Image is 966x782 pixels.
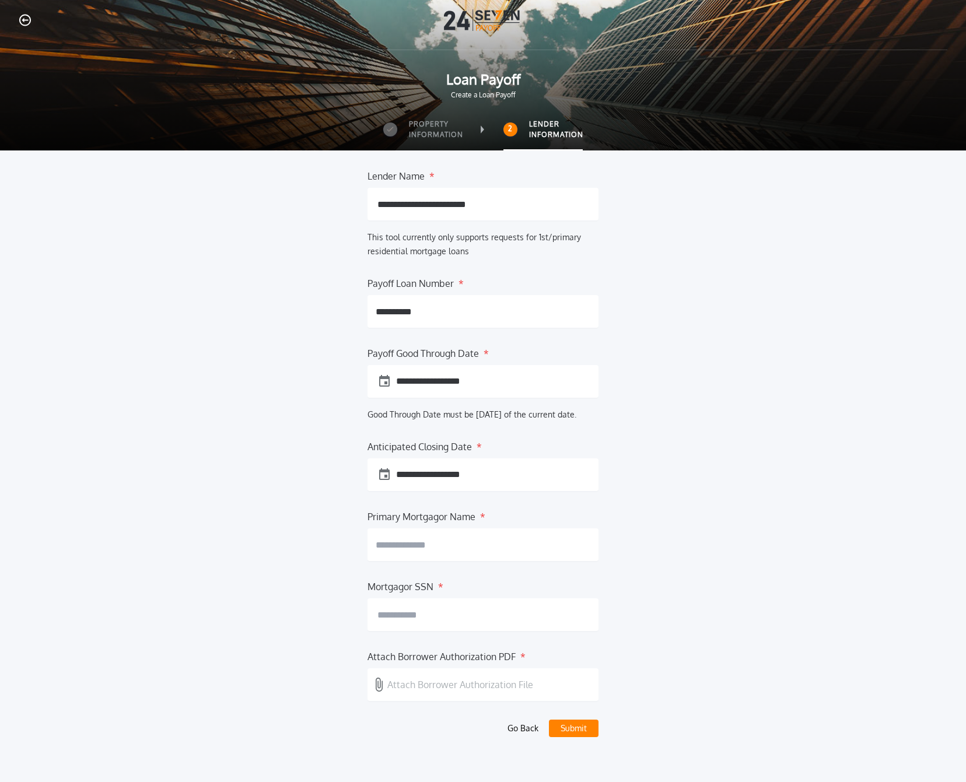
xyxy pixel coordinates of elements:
img: Logo [444,9,522,31]
label: This tool currently only supports requests for 1st/primary residential mortgage loans [367,232,581,256]
span: Loan Payoff [19,69,947,90]
label: Anticipated Closing Date [367,440,472,449]
label: Lender Information [529,119,583,140]
label: Payoff Good Through Date [367,346,479,356]
label: Property Information [409,119,463,140]
label: Lender Name [367,169,425,178]
label: Attach Borrower Authorization PDF [367,650,516,659]
p: Attach Borrower Authorization File [387,678,533,692]
h2: 2 [508,124,512,134]
span: Create a Loan Payoff [19,90,947,100]
button: Submit [549,720,598,737]
label: Good Through Date must be [DATE] of the current date. [367,409,576,419]
label: Payoff Loan Number [367,276,454,286]
button: Go Back [503,720,543,737]
label: Mortgagor SSN [367,580,433,589]
label: Primary Mortgagor Name [367,510,475,519]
